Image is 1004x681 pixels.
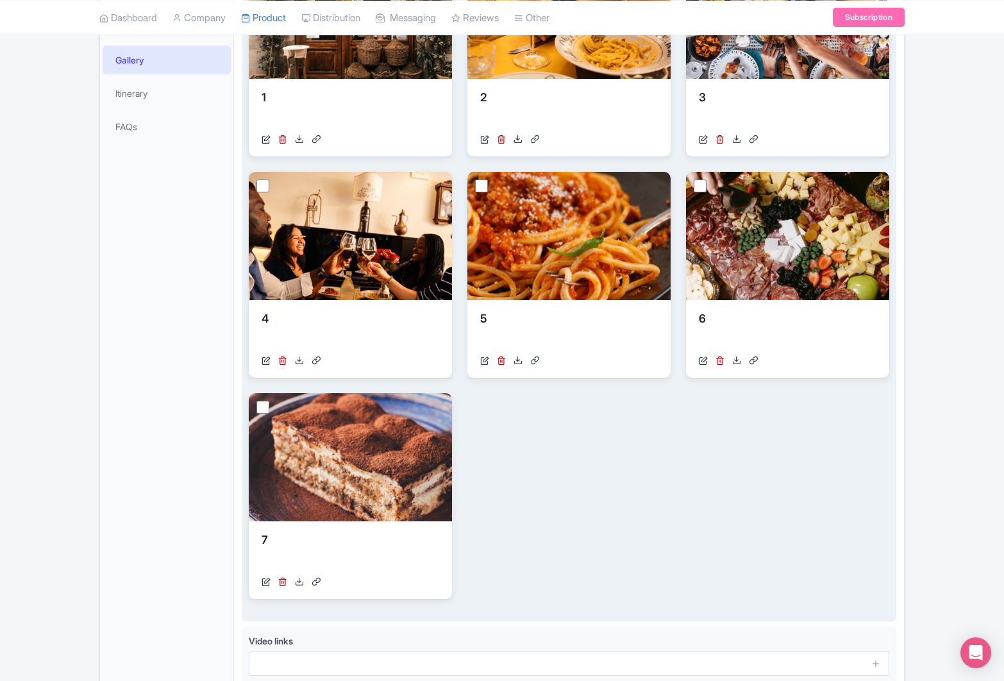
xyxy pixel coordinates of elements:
div: 5 [480,310,658,349]
a: FAQs [103,112,231,141]
a: Itinerary [103,79,231,108]
div: 3 [699,89,876,128]
div: Open Intercom Messenger [960,637,991,668]
div: 6 [699,310,876,349]
span: Video links [249,635,293,646]
div: 4 [262,310,439,349]
div: 2 [480,89,658,128]
a: Gallery [103,46,231,74]
div: 1 [262,89,439,128]
div: 7 [262,532,439,570]
a: Subscription [833,8,905,27]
